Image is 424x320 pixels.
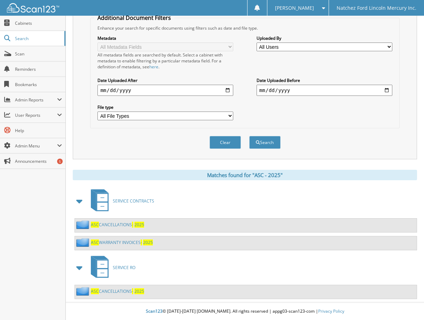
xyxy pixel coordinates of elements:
label: Date Uploaded After [97,77,233,83]
legend: Additional Document Filters [94,14,174,22]
label: Metadata [97,35,233,41]
label: Date Uploaded Before [257,77,392,83]
a: Privacy Policy [318,308,344,314]
span: Scan [15,51,62,57]
a: here [149,64,158,70]
span: 2025 [134,288,144,294]
span: SERVICE RO [113,265,135,271]
span: Natchez Ford Lincoln Mercury Inc. [337,6,416,10]
span: User Reports [15,112,57,118]
img: folder2.png [76,287,91,296]
span: Search [15,36,61,41]
span: Bookmarks [15,82,62,87]
iframe: Chat Widget [389,287,424,320]
span: ASC [91,288,99,294]
span: - [141,239,142,245]
img: folder2.png [76,220,91,229]
a: SERVICE RO [87,254,135,281]
div: Matches found for "ASC - 2025" [73,170,417,180]
span: - [132,222,133,228]
span: ASC [91,239,99,245]
div: 5 [57,159,63,164]
div: © [DATE]-[DATE] [DOMAIN_NAME]. All rights reserved | appg03-scan123-com | [66,303,424,320]
a: ASCCANCELLATIONS- 2025 [91,288,144,294]
span: SERVICE CONTRACTS [113,198,154,204]
span: ASC [91,222,99,228]
a: SERVICE CONTRACTS [87,187,154,215]
span: Announcements [15,158,62,164]
span: Admin Reports [15,97,57,103]
label: Uploaded By [257,35,392,41]
img: scan123-logo-white.svg [7,3,59,13]
input: end [257,85,392,96]
span: Reminders [15,66,62,72]
span: Admin Menu [15,143,57,149]
span: Scan123 [146,308,163,314]
span: 2025 [143,239,153,245]
a: ASCCANCELLATIONS- 2025 [91,222,144,228]
span: 2025 [134,222,144,228]
span: [PERSON_NAME] [275,6,314,10]
a: ASCWARRANTY INVOICES- 2025 [91,239,153,245]
button: Clear [210,136,241,149]
img: folder2.png [76,238,91,247]
button: Search [249,136,281,149]
span: - [132,288,133,294]
div: All metadata fields are searched by default. Select a cabinet with metadata to enable filtering b... [97,52,233,70]
input: start [97,85,233,96]
label: File type [97,104,233,110]
div: Enhance your search for specific documents using filters such as date and file type. [94,25,395,31]
span: Cabinets [15,20,62,26]
span: Help [15,128,62,134]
